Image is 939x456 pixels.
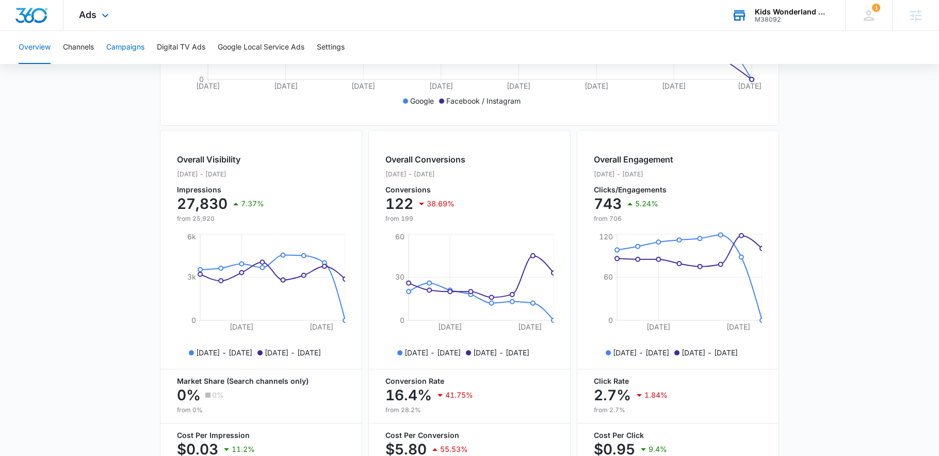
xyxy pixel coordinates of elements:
p: 27,830 [177,196,228,212]
p: Click Rate [594,378,762,385]
p: Cost Per Conversion [385,432,554,439]
span: Ads [79,9,96,20]
p: [DATE] - [DATE] [196,347,252,358]
p: from 25,920 [177,214,264,223]
tspan: [DATE] [646,322,670,331]
tspan: [DATE] [429,82,453,90]
p: Conversion Rate [385,378,554,385]
tspan: 0 [191,316,196,324]
tspan: [DATE] [310,322,333,331]
p: 16.4% [385,387,432,403]
p: from 0% [177,405,345,415]
p: 41.75% [445,392,473,399]
tspan: 0 [199,75,204,84]
p: from 28.2% [385,405,554,415]
span: 1 [872,4,880,12]
button: Channels [63,31,94,64]
p: Cost Per Click [594,432,762,439]
p: Facebook / Instagram [446,95,521,106]
p: [DATE] - [DATE] [385,170,465,179]
p: 122 [385,196,413,212]
button: Google Local Service Ads [218,31,304,64]
p: 55.53% [440,446,468,453]
tspan: [DATE] [518,322,542,331]
p: 0% [177,387,201,403]
tspan: [DATE] [726,322,750,331]
tspan: 6k [187,232,196,241]
h2: Overall Conversions [385,153,465,166]
h2: Overall Engagement [594,153,673,166]
p: from 706 [594,214,673,223]
tspan: 0 [608,316,613,324]
p: 1.84% [644,392,668,399]
p: Conversions [385,186,465,193]
tspan: [DATE] [274,82,298,90]
tspan: [DATE] [230,322,253,331]
p: 11.2% [232,446,255,453]
tspan: 60 [604,272,613,281]
p: 5.24% [635,200,658,207]
tspan: 0 [400,316,404,324]
p: [DATE] - [DATE] [473,347,529,358]
p: 38.69% [427,200,455,207]
p: [DATE] - [DATE] [404,347,461,358]
p: Google [410,95,434,106]
button: Settings [317,31,345,64]
p: [DATE] - [DATE] [682,347,738,358]
button: Campaigns [106,31,144,64]
tspan: 120 [599,232,613,241]
tspan: [DATE] [351,82,375,90]
p: from 199 [385,214,465,223]
p: 743 [594,196,622,212]
p: 0% [212,392,224,399]
p: Market Share (Search channels only) [177,378,345,385]
p: [DATE] - [DATE] [613,347,669,358]
p: [DATE] - [DATE] [594,170,673,179]
div: notifications count [872,4,880,12]
p: Impressions [177,186,264,193]
h2: Overall Visibility [177,153,264,166]
tspan: 3k [187,272,196,281]
p: from 2.7% [594,405,762,415]
tspan: [DATE] [507,82,530,90]
tspan: 60 [395,232,404,241]
p: 7.37% [241,200,264,207]
button: Overview [19,31,51,64]
p: 2.7% [594,387,631,403]
tspan: [DATE] [662,82,686,90]
button: Digital TV Ads [157,31,205,64]
tspan: [DATE] [738,82,762,90]
tspan: [DATE] [585,82,608,90]
p: [DATE] - [DATE] [265,347,321,358]
p: Cost Per Impression [177,432,345,439]
tspan: [DATE] [438,322,462,331]
div: account name [755,8,830,16]
div: account id [755,16,830,23]
tspan: 30 [395,272,404,281]
tspan: [DATE] [196,82,220,90]
p: [DATE] - [DATE] [177,170,264,179]
p: 9.4% [649,446,667,453]
p: Clicks/Engagements [594,186,673,193]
